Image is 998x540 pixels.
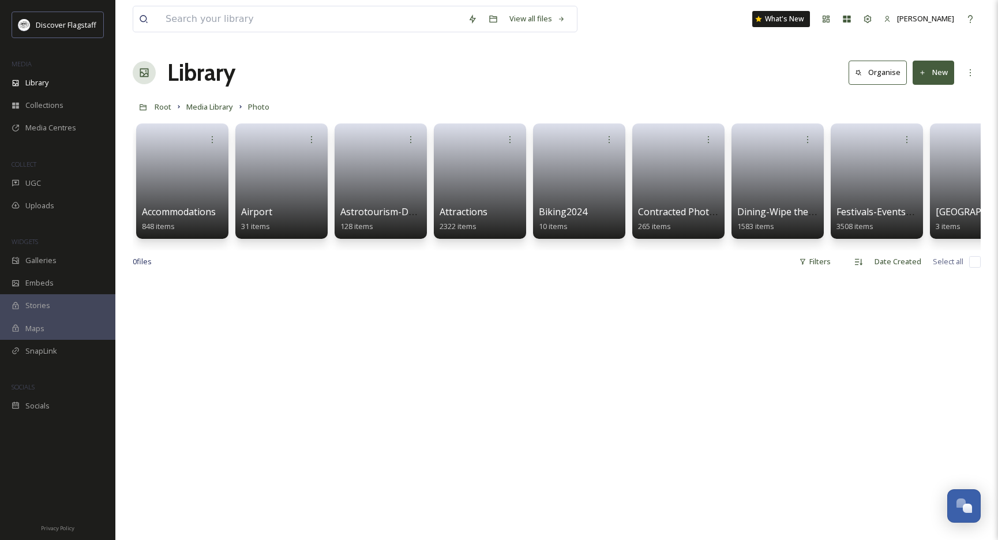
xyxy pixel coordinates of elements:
[737,221,774,231] span: 1583 items
[793,250,836,273] div: Filters
[869,250,927,273] div: Date Created
[440,221,477,231] span: 2322 items
[155,102,171,112] span: Root
[440,205,487,218] span: Attractions
[737,207,834,231] a: Dining-Wipe the Smile1583 items
[12,59,32,68] span: MEDIA
[36,20,96,30] span: Discover Flagstaff
[936,221,961,231] span: 3 items
[25,122,76,133] span: Media Centres
[737,205,834,218] span: Dining-Wipe the Smile
[155,100,171,114] a: Root
[160,6,462,32] input: Search your library
[836,205,941,218] span: Festivals-Events-Venues
[133,256,152,267] span: 0 file s
[638,205,748,218] span: Contracted Photo Shoots
[25,100,63,111] span: Collections
[340,221,373,231] span: 128 items
[504,7,571,30] a: View all files
[752,11,810,27] a: What's New
[41,524,74,532] span: Privacy Policy
[142,205,216,218] span: Accommodations
[248,102,269,112] span: Photo
[241,221,270,231] span: 31 items
[41,520,74,534] a: Privacy Policy
[142,207,216,231] a: Accommodations848 items
[638,221,671,231] span: 265 items
[340,207,448,231] a: Astrotourism-Dark Skies128 items
[933,256,963,267] span: Select all
[25,77,48,88] span: Library
[241,207,272,231] a: Airport31 items
[440,207,487,231] a: Attractions2322 items
[539,221,568,231] span: 10 items
[913,61,954,84] button: New
[186,102,233,112] span: Media Library
[248,100,269,114] a: Photo
[12,160,36,168] span: COLLECT
[897,13,954,24] span: [PERSON_NAME]
[25,255,57,266] span: Galleries
[849,61,907,84] button: Organise
[25,200,54,211] span: Uploads
[539,205,587,218] span: Biking2024
[25,178,41,189] span: UGC
[340,205,448,218] span: Astrotourism-Dark Skies
[25,323,44,334] span: Maps
[18,19,30,31] img: Untitled%20design%20(1).png
[241,205,272,218] span: Airport
[836,207,941,231] a: Festivals-Events-Venues3508 items
[25,400,50,411] span: Socials
[539,207,587,231] a: Biking202410 items
[878,7,960,30] a: [PERSON_NAME]
[186,100,233,114] a: Media Library
[25,277,54,288] span: Embeds
[836,221,873,231] span: 3508 items
[167,55,235,90] a: Library
[25,300,50,311] span: Stories
[142,221,175,231] span: 848 items
[947,489,981,523] button: Open Chat
[12,237,38,246] span: WIDGETS
[25,346,57,357] span: SnapLink
[12,382,35,391] span: SOCIALS
[638,207,748,231] a: Contracted Photo Shoots265 items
